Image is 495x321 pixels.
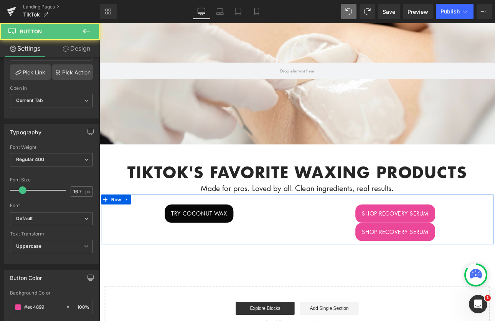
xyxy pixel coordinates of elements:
div: Button Color [10,270,42,281]
button: Redo [360,4,375,19]
a: shop recovery serum [300,212,394,234]
div: Typography [10,125,41,135]
div: % [74,300,92,314]
div: Font Weight [10,145,93,150]
span: 1 [485,295,491,301]
div: Font [10,203,93,208]
span: shop recovery serum [308,240,386,250]
span: Try coconut wax [84,218,150,228]
button: Undo [341,4,356,19]
a: Pick Link [10,64,51,80]
a: Try coconut wax [77,212,158,234]
a: New Library [100,4,117,19]
div: Background Color [10,290,93,296]
span: Button [20,28,42,35]
i: Default [16,216,33,222]
a: Mobile [247,4,266,19]
button: More [477,4,492,19]
a: shop recovery serum [300,234,394,255]
span: Publish [441,8,460,15]
span: Save [383,8,395,16]
input: Color [24,303,62,311]
a: Preview [403,4,433,19]
span: Preview [408,8,428,16]
div: Text Transform [10,231,93,237]
b: Uppercase [16,243,41,249]
a: Expand / Collapse [27,201,37,212]
span: px [85,189,92,194]
a: Tablet [229,4,247,19]
span: TikTok [23,12,40,18]
a: Laptop [211,4,229,19]
b: Current Tab [16,97,43,103]
a: Landing Pages [23,4,100,10]
a: Design [51,40,101,57]
div: Open in [10,86,93,91]
b: Regular 400 [16,156,45,162]
a: Pick Action [52,64,93,80]
button: Publish [436,4,474,19]
iframe: Intercom live chat [469,295,487,313]
span: shop recovery serum [308,218,386,228]
span: Row [12,201,27,212]
a: Desktop [192,4,211,19]
div: Font Size [10,177,93,183]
